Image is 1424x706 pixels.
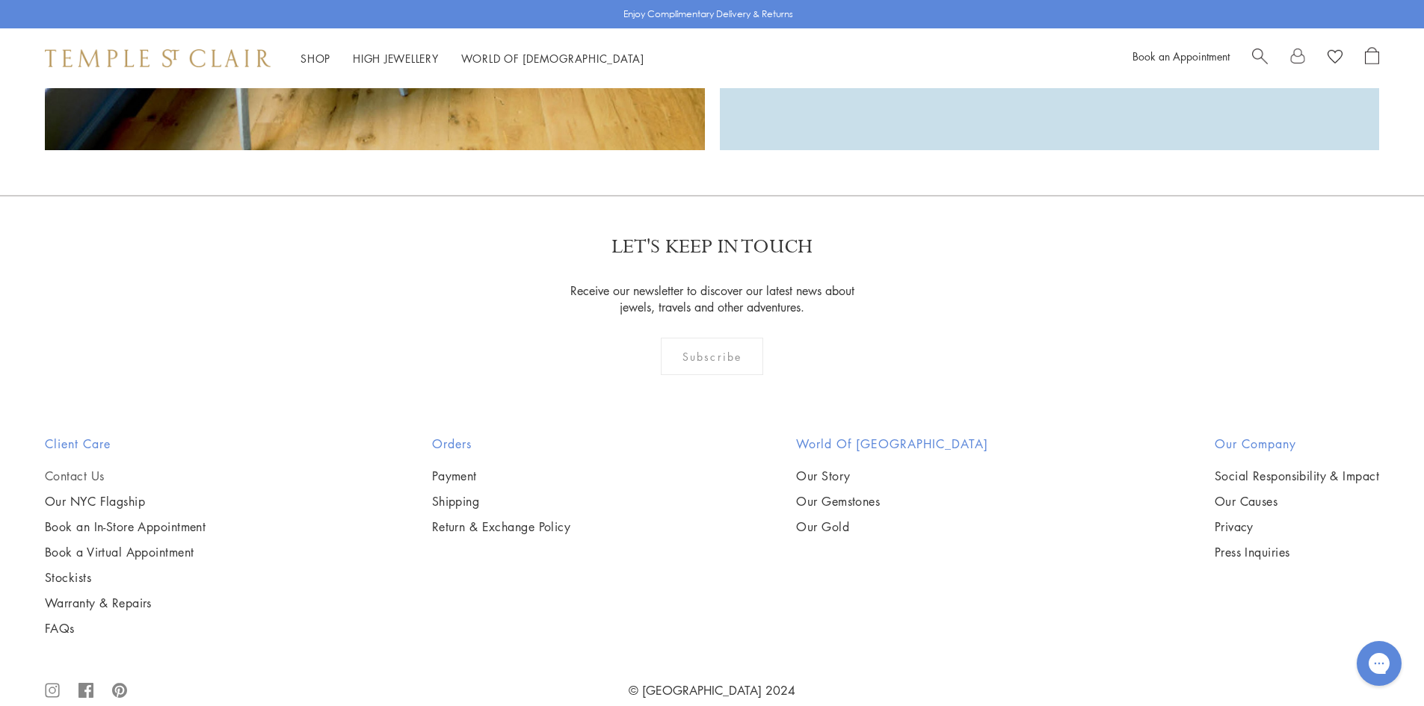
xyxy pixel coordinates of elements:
[432,468,571,484] a: Payment
[1132,49,1230,64] a: Book an Appointment
[1365,47,1379,69] a: Open Shopping Bag
[1215,468,1379,484] a: Social Responsibility & Impact
[45,49,271,67] img: Temple St. Clair
[561,282,863,315] p: Receive our newsletter to discover our latest news about jewels, travels and other adventures.
[1215,435,1379,453] h2: Our Company
[45,595,206,611] a: Warranty & Repairs
[1252,47,1268,69] a: Search
[45,435,206,453] h2: Client Care
[1215,493,1379,510] a: Our Causes
[45,468,206,484] a: Contact Us
[611,234,813,260] p: LET'S KEEP IN TOUCH
[432,493,571,510] a: Shipping
[45,569,206,586] a: Stockists
[796,468,988,484] a: Our Story
[45,493,206,510] a: Our NYC Flagship
[300,49,644,68] nav: Main navigation
[45,620,206,637] a: FAQs
[796,435,988,453] h2: World of [GEOGRAPHIC_DATA]
[1215,544,1379,560] a: Press Inquiries
[432,435,571,453] h2: Orders
[45,518,206,535] a: Book an In-Store Appointment
[661,338,763,375] div: Subscribe
[796,493,988,510] a: Our Gemstones
[1215,518,1379,535] a: Privacy
[796,518,988,535] a: Our Gold
[629,682,795,699] a: © [GEOGRAPHIC_DATA] 2024
[300,51,330,66] a: ShopShop
[1349,636,1409,691] iframe: Gorgias live chat messenger
[623,7,793,22] p: Enjoy Complimentary Delivery & Returns
[461,51,644,66] a: World of [DEMOGRAPHIC_DATA]World of [DEMOGRAPHIC_DATA]
[1328,47,1343,69] a: View Wishlist
[45,544,206,560] a: Book a Virtual Appointment
[432,518,571,535] a: Return & Exchange Policy
[353,51,439,66] a: High JewelleryHigh Jewellery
